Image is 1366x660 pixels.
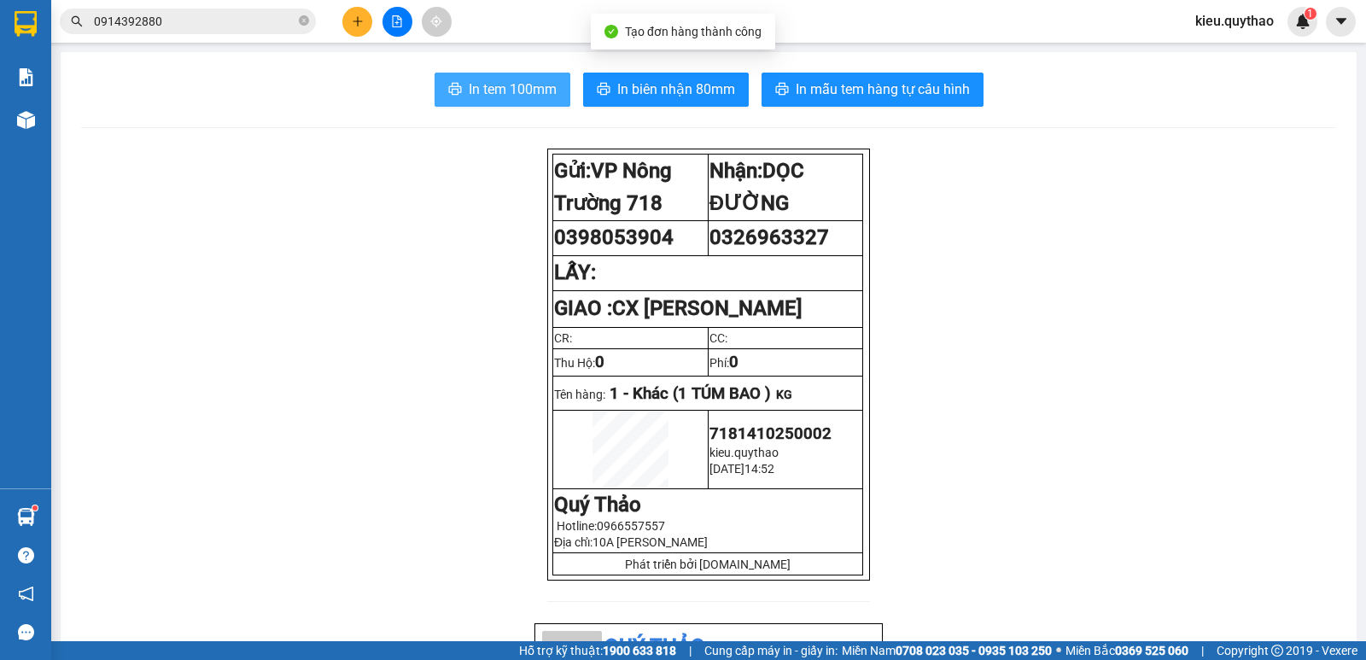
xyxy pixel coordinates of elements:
span: Nhận: [146,16,187,34]
sup: 1 [32,505,38,511]
span: printer [448,82,462,98]
td: CC: [708,327,863,348]
div: 0989168795 [146,76,319,100]
div: CHỊ MAI [146,55,319,76]
span: Miền Nam [842,641,1052,660]
span: kieu.quythao [1182,10,1287,32]
p: Tên hàng: [554,384,861,403]
span: aim [430,15,442,27]
button: caret-down [1326,7,1356,37]
img: solution-icon [17,68,35,86]
button: printerIn biên nhận 80mm [583,73,749,107]
span: close-circle [299,15,309,26]
td: Thu Hộ: [553,348,709,376]
button: printerIn mẫu tem hàng tự cấu hình [762,73,984,107]
td: Phí: [708,348,863,376]
div: 0969720024 [15,55,134,79]
span: close-circle [299,14,309,30]
span: printer [775,82,789,98]
strong: 0708 023 035 - 0935 103 250 [896,644,1052,657]
button: file-add [382,7,412,37]
span: Miền Bắc [1065,641,1188,660]
span: In tem 100mm [469,79,557,100]
span: CR : [13,112,39,130]
span: | [1201,641,1204,660]
span: 10A [PERSON_NAME] [593,535,708,549]
div: Văn Phòng [GEOGRAPHIC_DATA] [146,15,319,55]
input: Tìm tên, số ĐT hoặc mã đơn [94,12,295,31]
span: KG [776,388,792,401]
span: In biên nhận 80mm [617,79,735,100]
span: Hotline: [557,519,665,533]
span: copyright [1271,645,1283,657]
div: 70.000 [13,110,137,131]
button: printerIn tem 100mm [435,73,570,107]
span: notification [18,586,34,602]
button: plus [342,7,372,37]
span: Cung cấp máy in - giấy in: [704,641,838,660]
span: CX [PERSON_NAME] [612,296,803,320]
strong: Gửi: [554,159,672,215]
span: | [689,641,692,660]
span: 0326963327 [709,225,829,249]
strong: GIAO : [554,296,803,320]
span: In mẫu tem hàng tự cấu hình [796,79,970,100]
strong: 1900 633 818 [603,644,676,657]
strong: Nhận: [709,159,804,215]
span: 1 - Khác (1 TÚM BAO ) [610,384,771,403]
span: printer [597,82,610,98]
span: VP Nông Trường 718 [554,159,672,215]
span: 7181410250002 [709,424,832,443]
td: Phát triển bởi [DOMAIN_NAME] [553,553,863,575]
img: logo-vxr [15,11,37,37]
div: VP Nông Trường 718 [15,15,134,55]
span: ⚪️ [1056,647,1061,654]
strong: LẤY: [554,260,596,284]
sup: 1 [1305,8,1316,20]
strong: Quý Thảo [554,493,641,517]
span: 0 [729,353,738,371]
span: Tạo đơn hàng thành công [625,25,762,38]
span: file-add [391,15,403,27]
span: caret-down [1334,14,1349,29]
img: icon-new-feature [1295,14,1311,29]
button: aim [422,7,452,37]
span: plus [352,15,364,27]
span: check-circle [604,25,618,38]
span: 0 [595,353,604,371]
span: question-circle [18,547,34,564]
span: message [18,624,34,640]
img: warehouse-icon [17,508,35,526]
span: 14:52 [744,462,774,476]
span: Gửi: [15,16,41,34]
td: CR: [553,327,709,348]
span: 0398053904 [554,225,674,249]
span: Địa chỉ: [554,535,708,549]
span: 0966557557 [597,519,665,533]
span: DỌC ĐƯỜNG [709,159,804,215]
span: Hỗ trợ kỹ thuật: [519,641,676,660]
strong: 0369 525 060 [1115,644,1188,657]
span: search [71,15,83,27]
span: [DATE] [709,462,744,476]
img: warehouse-icon [17,111,35,129]
span: 1 [1307,8,1313,20]
span: kieu.quythao [709,446,779,459]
